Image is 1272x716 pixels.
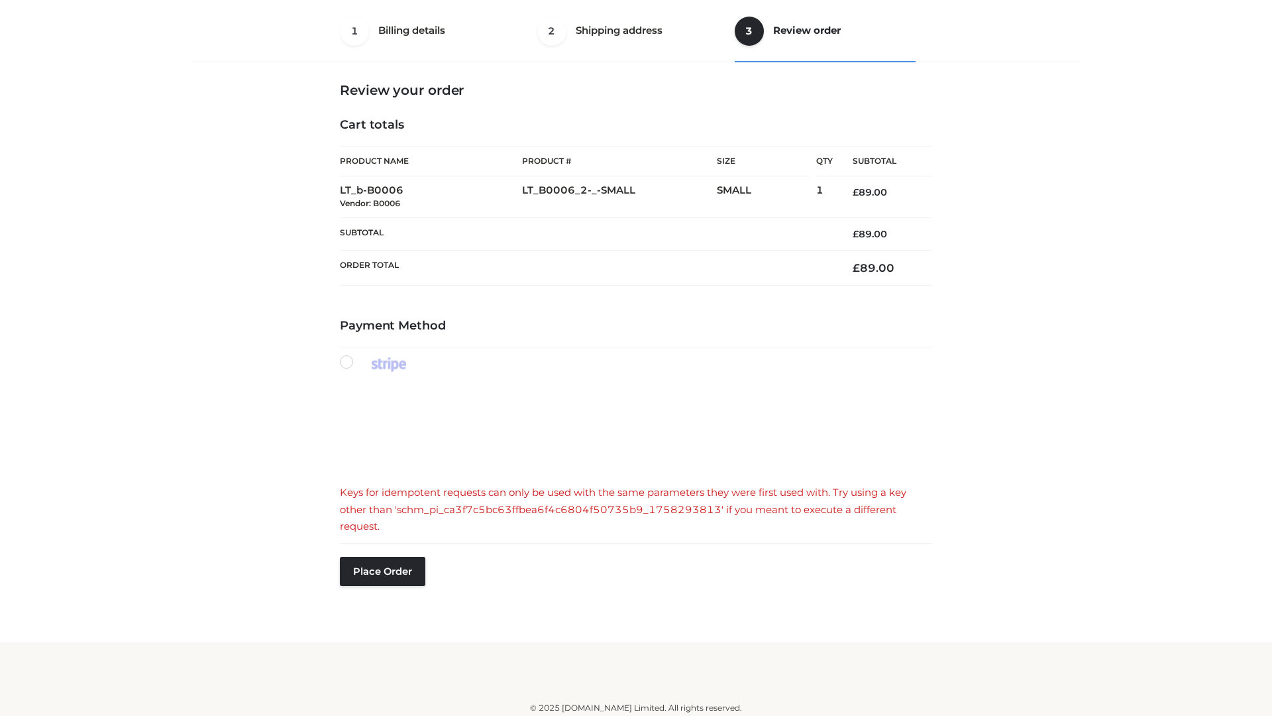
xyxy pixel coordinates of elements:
[853,228,887,240] bdi: 89.00
[522,146,717,176] th: Product #
[340,217,833,250] th: Subtotal
[340,146,522,176] th: Product Name
[340,82,932,98] h3: Review your order
[853,186,887,198] bdi: 89.00
[833,147,932,176] th: Subtotal
[340,198,400,208] small: Vendor: B0006
[717,147,810,176] th: Size
[337,386,929,470] iframe: Secure payment input frame
[340,319,932,333] h4: Payment Method
[816,146,833,176] th: Qty
[717,176,816,218] td: SMALL
[197,701,1075,715] div: © 2025 [DOMAIN_NAME] Limited. All rights reserved.
[853,186,859,198] span: £
[340,484,932,535] div: Keys for idempotent requests can only be used with the same parameters they were first used with....
[816,176,833,218] td: 1
[853,228,859,240] span: £
[340,251,833,286] th: Order Total
[853,261,894,274] bdi: 89.00
[340,176,522,218] td: LT_b-B0006
[340,557,425,586] button: Place order
[522,176,717,218] td: LT_B0006_2-_-SMALL
[340,118,932,133] h4: Cart totals
[853,261,860,274] span: £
